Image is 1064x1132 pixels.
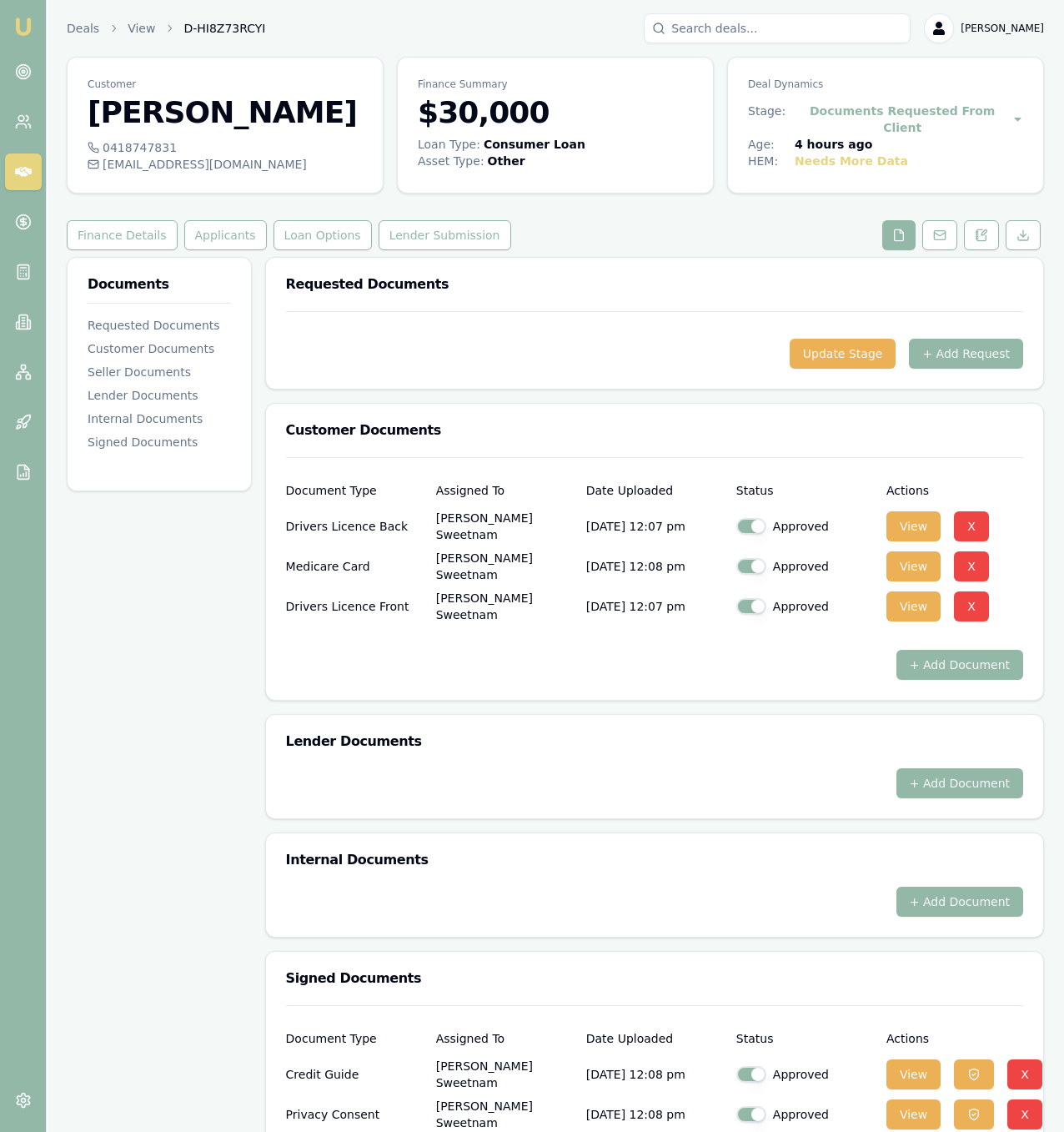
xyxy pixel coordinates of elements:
[286,972,1023,985] h3: Signed Documents
[88,156,363,173] div: [EMAIL_ADDRESS][DOMAIN_NAME]
[790,339,896,369] button: Update Stage
[286,278,1023,291] h3: Requested Documents
[793,103,1023,136] button: Documents Requested From Client
[181,220,270,250] a: Applicants
[909,339,1023,369] button: + Add Request
[88,139,363,156] div: 0418747831
[736,1033,873,1044] div: Status
[436,485,573,496] div: Assigned To
[736,558,873,575] div: Approved
[184,220,267,250] button: Applicants
[586,485,723,496] div: Date Uploaded
[270,220,375,250] a: Loan Options
[886,551,941,581] button: View
[286,590,423,623] div: Drivers Licence Front
[586,550,723,583] p: [DATE] 12:08 pm
[886,1059,941,1089] button: View
[436,1058,573,1091] p: [PERSON_NAME] Sweetnam
[286,510,423,543] div: Drivers Licence Back
[896,650,1023,680] button: + Add Document
[484,136,585,153] div: Consumer Loan
[13,17,33,37] img: emu-icon-u.png
[736,485,873,496] div: Status
[286,424,1023,437] h3: Customer Documents
[88,96,363,129] h3: [PERSON_NAME]
[1007,1059,1042,1089] button: X
[586,1033,723,1044] div: Date Uploaded
[286,735,1023,748] h3: Lender Documents
[586,590,723,623] p: [DATE] 12:07 pm
[418,96,693,129] h3: $30,000
[88,340,231,357] div: Customer Documents
[375,220,514,250] a: Lender Submission
[736,1106,873,1123] div: Approved
[896,887,1023,917] button: + Add Document
[886,1033,1023,1044] div: Actions
[586,1098,723,1131] p: [DATE] 12:08 pm
[886,1099,941,1129] button: View
[67,220,178,250] button: Finance Details
[88,387,231,404] div: Lender Documents
[1007,1099,1042,1129] button: X
[748,153,795,169] div: HEM:
[748,136,795,153] div: Age:
[418,136,480,153] div: Loan Type:
[954,511,989,541] button: X
[795,136,872,153] div: 4 hours ago
[88,434,231,450] div: Signed Documents
[88,364,231,380] div: Seller Documents
[286,1033,423,1044] div: Document Type
[736,1066,873,1083] div: Approved
[736,598,873,615] div: Approved
[88,410,231,427] div: Internal Documents
[644,13,911,43] input: Search deals
[379,220,511,250] button: Lender Submission
[274,220,372,250] button: Loan Options
[896,768,1023,798] button: + Add Document
[67,20,99,37] a: Deals
[886,591,941,621] button: View
[418,78,693,91] p: Finance Summary
[88,278,231,291] h3: Documents
[286,550,423,583] div: Medicare Card
[436,1033,573,1044] div: Assigned To
[954,551,989,581] button: X
[183,20,265,37] span: D-HI8Z73RCYI
[436,590,573,623] p: [PERSON_NAME] Sweetnam
[286,485,423,496] div: Document Type
[586,510,723,543] p: [DATE] 12:07 pm
[88,78,363,91] p: Customer
[748,78,1023,91] p: Deal Dynamics
[436,510,573,543] p: [PERSON_NAME] Sweetnam
[436,1098,573,1131] p: [PERSON_NAME] Sweetnam
[88,317,231,334] div: Requested Documents
[886,511,941,541] button: View
[286,1098,423,1131] div: Privacy Consent
[488,153,525,169] div: Other
[586,1058,723,1091] p: [DATE] 12:08 pm
[748,103,793,136] div: Stage:
[886,485,1023,496] div: Actions
[954,591,989,621] button: X
[961,22,1044,35] span: [PERSON_NAME]
[418,153,484,169] div: Asset Type :
[67,220,181,250] a: Finance Details
[795,153,908,169] div: Needs More Data
[128,20,155,37] a: View
[286,853,1023,867] h3: Internal Documents
[736,518,873,535] div: Approved
[436,550,573,583] p: [PERSON_NAME] Sweetnam
[67,20,265,37] nav: breadcrumb
[286,1058,423,1091] div: Credit Guide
